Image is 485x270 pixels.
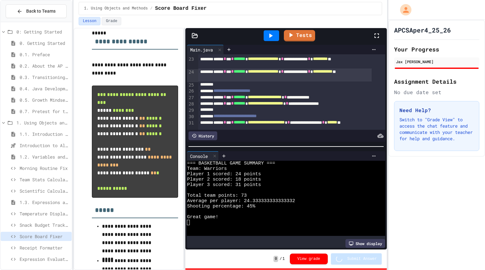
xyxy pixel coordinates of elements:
[290,254,328,264] button: View grade
[187,193,247,198] span: Total team points: 73
[187,198,295,204] span: Average per player: 24.333333333333332
[20,153,69,160] span: 1.2. Variables and Data Types
[399,117,474,142] p: Switch to "Grade View" to access the chat feature and communicate with your teacher for help and ...
[20,165,69,171] span: Morning Routine Fix
[187,88,195,94] div: 26
[187,171,261,177] span: Player 1 scored: 24 points
[155,5,207,12] span: Score Board Fixer
[187,56,195,69] div: 23
[187,204,255,209] span: Shooting percentage: 45%
[20,142,69,149] span: Introduction to Algorithms, Programming, and Compilers
[150,6,153,11] span: /
[187,182,261,188] span: Player 3 scored: 31 points
[394,45,479,54] h2: Your Progress
[187,46,216,53] div: Main.java
[20,85,69,92] span: 0.4. Java Development Environments
[20,244,69,251] span: Receipt Formatter
[79,17,100,25] button: Lesson
[20,131,69,137] span: 1.1. Introduction to Algorithms, Programming, and Compilers
[345,239,385,248] div: Show display
[20,199,69,206] span: 1.3. Expressions and Output [New]
[20,222,69,228] span: Snack Budget Tracker
[20,74,69,81] span: 0.3. Transitioning from AP CSP to AP CSA
[20,40,69,46] span: 0. Getting Started
[279,256,282,261] span: /
[20,210,69,217] span: Temperature Display Fix
[187,177,261,182] span: Player 2 scored: 18 points
[20,108,69,115] span: 0.7. Pretest for the AP CSA Exam
[16,28,69,35] span: 0: Getting Started
[187,153,211,159] div: Console
[187,82,195,88] div: 25
[187,95,195,101] div: 27
[20,63,69,69] span: 0.2. About the AP CSA Exam
[20,233,69,240] span: Score Board Fixer
[187,161,275,166] span: === BASKETBALL GAME SUMMARY ===
[84,6,148,11] span: 1. Using Objects and Methods
[20,256,69,262] span: Expression Evaluator Fix
[20,97,69,103] span: 0.5. Growth Mindset and Pair Programming
[394,26,451,34] h1: APCSAper4_25_26
[20,188,69,194] span: Scientific Calculator
[187,101,195,107] div: 28
[187,107,195,114] div: 29
[187,166,227,171] span: Team: Warriors
[396,59,477,64] div: Jax [PERSON_NAME]
[187,120,195,133] div: 31
[283,256,285,261] span: 1
[187,69,195,82] div: 24
[273,256,278,262] span: 0
[393,3,413,17] div: My Account
[394,77,479,86] h2: Assignment Details
[189,131,217,140] div: History
[26,8,56,15] span: Back to Teams
[102,17,121,25] button: Grade
[20,176,69,183] span: Team Stats Calculator
[284,30,315,41] a: Tests
[187,114,195,120] div: 30
[347,256,377,261] span: Submit Answer
[20,51,69,58] span: 0.1. Preface
[399,106,474,114] h3: Need Help?
[187,214,218,220] span: Great game!
[394,88,479,96] div: No due date set
[16,119,69,126] span: 1. Using Objects and Methods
